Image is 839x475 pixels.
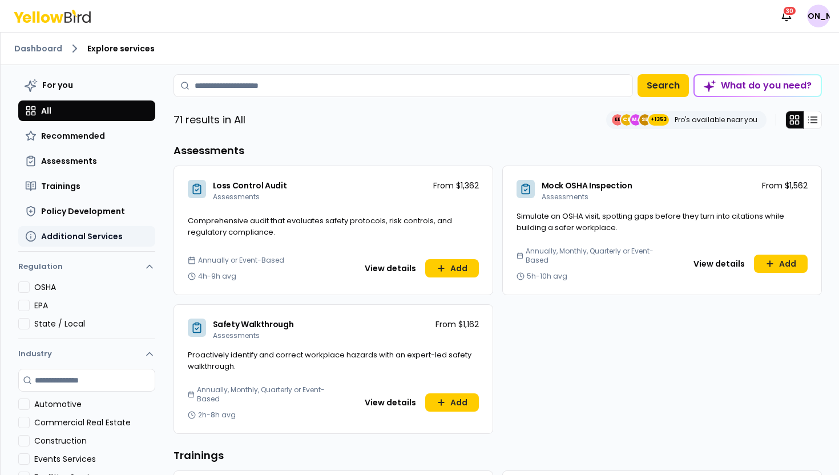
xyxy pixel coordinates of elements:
button: What do you need? [693,74,822,97]
span: 5h-10h avg [527,272,567,281]
button: Trainings [18,176,155,196]
span: Proactively identify and correct workplace hazards with an expert-led safety walkthrough. [188,349,471,372]
span: Annually, Monthly, Quarterly or Event-Based [197,385,329,404]
p: From $1,362 [433,180,479,191]
p: From $1,162 [435,319,479,330]
span: +1353 [651,114,667,126]
button: All [18,100,155,121]
span: Comprehensive audit that evaluates safety protocols, risk controls, and regulatory compliance. [188,215,452,237]
button: Add [754,255,808,273]
span: Annually, Monthly, Quarterly or Event-Based [526,247,658,265]
button: Add [425,393,479,412]
label: Automotive [34,398,155,410]
span: All [41,105,51,116]
button: 30 [775,5,798,27]
p: 71 results in All [174,112,245,128]
a: Dashboard [14,43,62,54]
label: Commercial Real Estate [34,417,155,428]
span: MJ [630,114,642,126]
span: For you [42,79,73,91]
span: 2h-8h avg [198,410,236,420]
span: Assessments [213,331,260,340]
span: Annually or Event-Based [198,256,284,265]
span: EE [612,114,623,126]
span: Mock OSHA Inspection [542,180,632,191]
button: Search [638,74,689,97]
div: Regulation [18,281,155,339]
button: For you [18,74,155,96]
span: 4h-9h avg [198,272,236,281]
h3: Assessments [174,143,822,159]
button: Industry [18,339,155,369]
span: Safety Walkthrough [213,319,294,330]
nav: breadcrumb [14,42,825,55]
span: Assessments [213,192,260,202]
span: Loss Control Audit [213,180,287,191]
button: Add [425,259,479,277]
span: Trainings [41,180,80,192]
button: Additional Services [18,226,155,247]
span: Simulate an OSHA visit, spotting gaps before they turn into citations while building a safer work... [517,211,784,233]
div: 30 [782,6,797,16]
label: OSHA [34,281,155,293]
button: View details [358,393,423,412]
span: CE [621,114,632,126]
span: Explore services [87,43,155,54]
label: Construction [34,435,155,446]
p: From $1,562 [762,180,808,191]
span: SE [639,114,651,126]
button: Policy Development [18,201,155,222]
label: EPA [34,300,155,311]
button: View details [687,255,752,273]
div: What do you need? [695,75,821,96]
p: Pro's available near you [675,115,757,124]
button: View details [358,259,423,277]
span: Assessments [41,155,97,167]
label: Events Services [34,453,155,465]
span: Additional Services [41,231,123,242]
button: Assessments [18,151,155,171]
label: State / Local [34,318,155,329]
button: Regulation [18,256,155,281]
h3: Trainings [174,448,822,464]
span: [PERSON_NAME] [807,5,830,27]
button: Recommended [18,126,155,146]
span: Assessments [542,192,588,202]
span: Recommended [41,130,105,142]
span: Policy Development [41,206,125,217]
